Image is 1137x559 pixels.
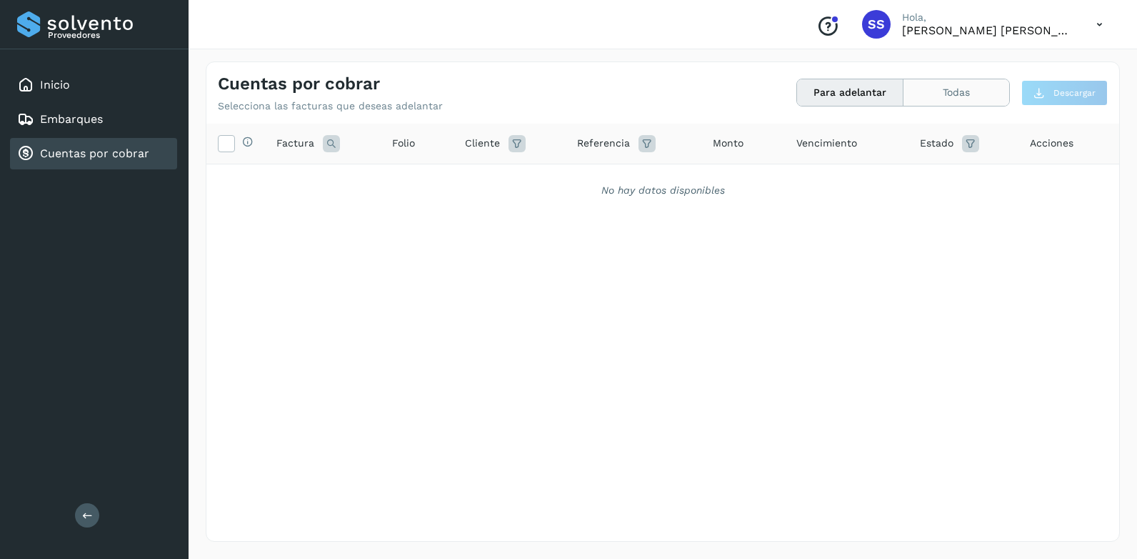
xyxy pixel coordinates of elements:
div: Cuentas por cobrar [10,138,177,169]
div: Inicio [10,69,177,101]
p: SOCORRO SILVIA NAVARRO ZAZUETA [902,24,1073,37]
button: Todas [903,79,1009,106]
span: Acciones [1030,136,1073,151]
button: Descargar [1021,80,1108,106]
span: Folio [392,136,415,151]
span: Descargar [1053,86,1096,99]
h4: Cuentas por cobrar [218,74,380,94]
a: Embarques [40,112,103,126]
p: Hola, [902,11,1073,24]
span: Estado [920,136,953,151]
span: Monto [713,136,743,151]
span: Factura [276,136,314,151]
span: Referencia [577,136,630,151]
a: Cuentas por cobrar [40,147,149,160]
span: Vencimiento [796,136,857,151]
a: Inicio [40,78,70,91]
p: Proveedores [48,30,171,40]
div: Embarques [10,104,177,135]
span: Cliente [465,136,500,151]
p: Selecciona las facturas que deseas adelantar [218,100,443,112]
button: Para adelantar [797,79,903,106]
div: No hay datos disponibles [225,183,1101,198]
